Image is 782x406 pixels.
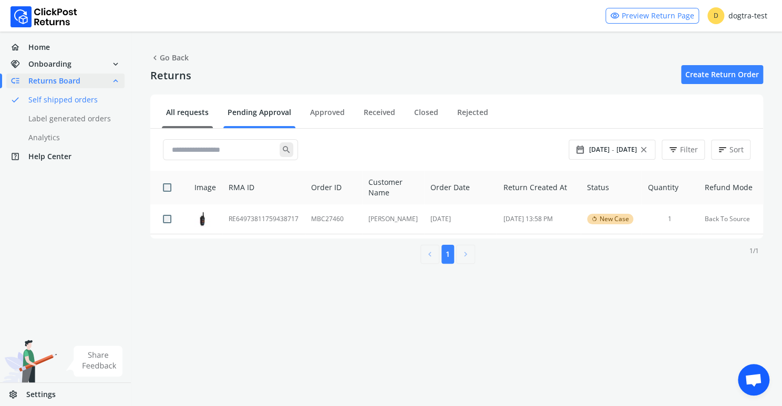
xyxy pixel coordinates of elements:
[707,7,724,24] span: D
[497,204,581,234] td: [DATE] 13:58 PM
[280,142,293,157] span: search
[359,107,399,126] a: Received
[194,211,210,227] img: row_image
[6,130,137,145] a: Analytics
[441,245,454,264] button: 1
[28,151,71,162] span: Help Center
[680,144,698,155] span: Filter
[150,50,160,65] span: chevron_left
[575,142,585,157] span: date_range
[162,107,213,126] a: All requests
[668,142,678,157] span: filter_list
[150,69,191,82] h4: Returns
[362,171,424,204] th: Customer Name
[11,92,20,107] span: done
[362,204,424,234] td: [PERSON_NAME]
[616,145,637,154] span: [DATE]
[26,389,56,400] span: Settings
[589,145,610,154] span: [DATE]
[305,171,362,204] th: Order ID
[698,204,764,234] td: Back To Source
[718,142,727,157] span: sort
[305,204,362,234] td: MBC27460
[11,149,28,164] span: help_center
[424,204,497,234] td: [DATE]
[456,245,475,264] button: chevron_right
[111,57,120,71] span: expand_more
[425,247,435,262] span: chevron_left
[182,171,222,204] th: Image
[11,57,28,71] span: handshake
[698,171,764,204] th: Refund Mode
[66,346,123,377] img: share feedback
[150,50,189,65] span: Go Back
[600,215,629,223] span: New Case
[222,171,305,204] th: RMA ID
[410,107,443,126] a: Closed
[610,8,620,23] span: visibility
[11,74,28,88] span: low_priority
[497,171,581,204] th: Return Created At
[711,140,750,160] button: sortSort
[641,171,698,204] th: Quantity
[639,142,649,157] span: close
[6,40,125,55] a: homeHome
[28,76,80,86] span: Returns Board
[8,387,26,402] span: settings
[641,204,698,234] td: 1
[453,107,492,126] a: Rejected
[461,247,470,262] span: chevron_right
[420,245,439,264] button: chevron_left
[111,74,120,88] span: expand_less
[738,364,769,395] div: Open chat
[223,107,295,126] a: Pending Approval
[6,111,137,126] a: Label generated orders
[11,40,28,55] span: home
[28,42,50,53] span: Home
[749,247,759,255] p: 1 / 1
[11,6,77,27] img: Logo
[612,144,614,155] span: -
[6,149,125,164] a: help_centerHelp Center
[707,7,767,24] div: dogtra-test
[306,107,349,126] a: Approved
[591,215,598,223] span: rotate_left
[581,171,641,204] th: Status
[28,59,71,69] span: Onboarding
[6,92,137,107] a: doneSelf shipped orders
[222,204,305,234] td: RE64973811759438717
[681,65,763,84] a: Create Return Order
[424,171,497,204] th: Order Date
[605,8,699,24] a: visibilityPreview Return Page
